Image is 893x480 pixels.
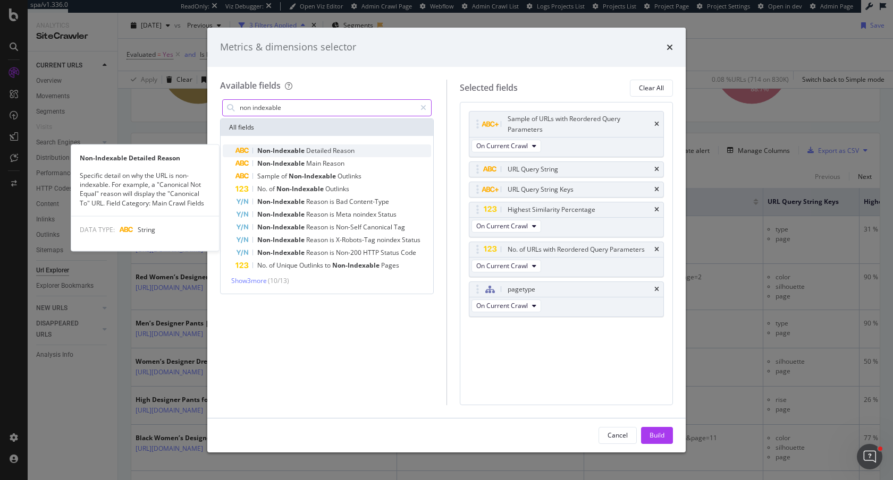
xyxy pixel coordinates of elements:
[363,248,381,257] span: HTTP
[667,40,673,54] div: times
[221,119,433,136] div: All fields
[508,244,645,255] div: No. of URLs with Reordered Query Parameters
[381,248,401,257] span: Status
[654,186,659,193] div: times
[325,261,332,270] span: to
[476,141,528,150] span: On Current Crawl
[336,210,353,219] span: Meta
[276,184,325,193] span: Non-Indexable
[336,248,363,257] span: Non-200
[336,235,377,244] span: X-Robots-Tag
[471,299,541,312] button: On Current Crawl
[306,197,330,206] span: Reason
[353,210,378,219] span: noindex
[220,80,281,91] div: Available fields
[71,153,219,162] div: Non-Indexable Detailed Reason
[207,28,686,452] div: modal
[306,235,330,244] span: Reason
[269,184,276,193] span: of
[401,248,416,257] span: Code
[471,260,541,272] button: On Current Crawl
[257,184,269,193] span: No.
[306,146,333,155] span: Detailed
[281,172,289,181] span: of
[231,276,267,285] span: Show 3 more
[268,276,289,285] span: ( 10 / 13 )
[471,220,541,233] button: On Current Crawl
[608,431,628,440] div: Cancel
[476,301,528,310] span: On Current Crawl
[257,197,306,206] span: Non-Indexable
[332,261,381,270] span: Non-Indexable
[306,210,330,219] span: Reason
[630,80,673,97] button: Clear All
[402,235,420,244] span: Status
[257,210,306,219] span: Non-Indexable
[508,204,595,215] div: Highest Similarity Percentage
[469,111,664,157] div: Sample of URLs with Reordered Query ParameterstimesOn Current Crawl
[508,114,653,135] div: Sample of URLs with Reordered Query Parameters
[257,222,306,232] span: Non-Indexable
[469,202,664,237] div: Highest Similarity PercentagetimesOn Current Crawl
[639,83,664,92] div: Clear All
[857,444,882,469] iframe: Intercom live chat
[641,427,673,444] button: Build
[323,159,344,168] span: Reason
[654,121,659,127] div: times
[599,427,637,444] button: Cancel
[508,184,574,195] div: URL Query String Keys
[239,100,416,116] input: Search by field name
[71,171,219,208] div: Specific detail on why the URL is non-indexable. For example, a "Canonical Not Equal" reason will...
[257,235,306,244] span: Non-Indexable
[336,197,349,206] span: Bad
[377,235,402,244] span: noindex
[306,248,330,257] span: Reason
[476,261,528,270] span: On Current Crawl
[476,221,528,230] span: On Current Crawl
[654,286,659,293] div: times
[276,261,299,270] span: Unique
[257,248,306,257] span: Non-Indexable
[469,182,664,198] div: URL Query String Keystimes
[257,172,281,181] span: Sample
[336,222,363,232] span: Non-Self
[220,40,356,54] div: Metrics & dimensions selector
[306,159,323,168] span: Main
[469,161,664,177] div: URL Query Stringtimes
[469,281,664,317] div: pagetypetimesOn Current Crawl
[460,82,518,94] div: Selected fields
[654,246,659,253] div: times
[333,146,355,155] span: Reason
[330,210,336,219] span: is
[330,197,336,206] span: is
[349,197,389,206] span: Content-Type
[508,164,558,175] div: URL Query String
[257,146,306,155] span: Non-Indexable
[289,172,338,181] span: Non-Indexable
[654,207,659,213] div: times
[330,248,336,257] span: is
[269,261,276,270] span: of
[325,184,349,193] span: Outlinks
[650,431,664,440] div: Build
[299,261,325,270] span: Outlinks
[469,242,664,277] div: No. of URLs with Reordered Query ParameterstimesOn Current Crawl
[257,159,306,168] span: Non-Indexable
[654,166,659,173] div: times
[257,261,269,270] span: No.
[471,140,541,152] button: On Current Crawl
[381,261,399,270] span: Pages
[394,222,405,232] span: Tag
[330,222,336,232] span: is
[306,222,330,232] span: Reason
[338,172,361,181] span: Outlinks
[330,235,336,244] span: is
[508,284,535,295] div: pagetype
[378,210,397,219] span: Status
[363,222,394,232] span: Canonical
